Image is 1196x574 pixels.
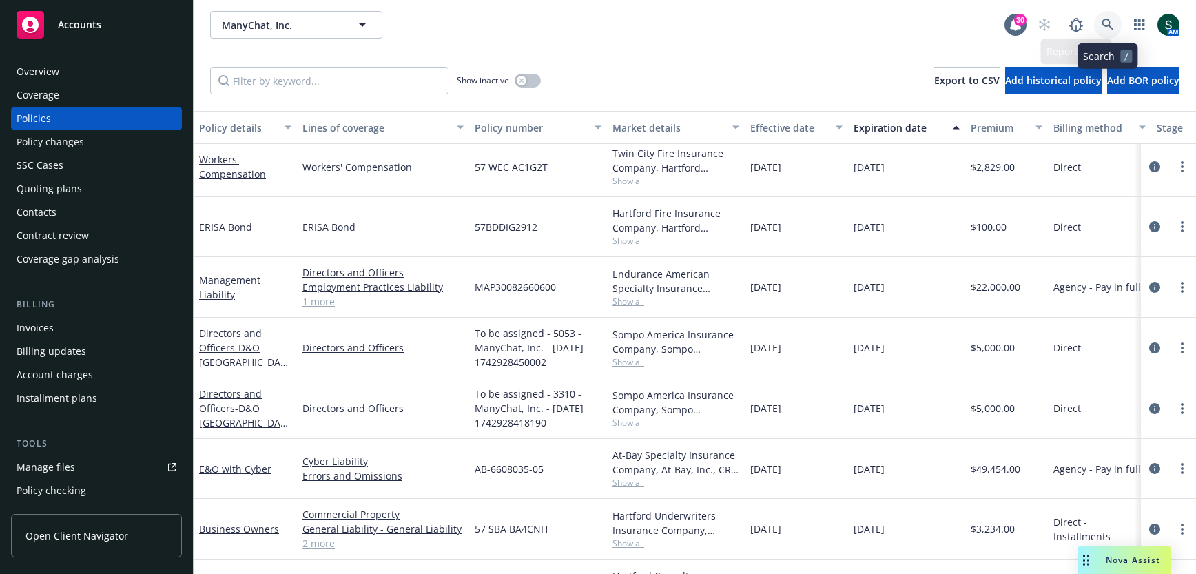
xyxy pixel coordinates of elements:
a: Switch app [1126,11,1153,39]
span: [DATE] [854,160,885,174]
button: ManyChat, Inc. [210,11,382,39]
span: Add BOR policy [1107,74,1179,87]
div: Overview [17,61,59,83]
div: Tools [11,437,182,451]
div: Installment plans [17,387,97,409]
div: Lines of coverage [302,121,448,135]
a: Coverage gap analysis [11,248,182,270]
span: $3,234.00 [971,522,1015,536]
a: circleInformation [1146,279,1163,296]
span: Direct [1053,340,1081,355]
div: Drag to move [1078,546,1095,574]
a: Manage files [11,456,182,478]
a: Management Liability [199,274,260,301]
span: $5,000.00 [971,340,1015,355]
a: Billing updates [11,340,182,362]
a: Account charges [11,364,182,386]
span: [DATE] [750,340,781,355]
a: Employment Practices Liability [302,280,464,294]
div: At-Bay Specialty Insurance Company, At-Bay, Inc., CRC Group [612,448,739,477]
span: Nova Assist [1106,554,1160,566]
button: Expiration date [848,111,965,144]
button: Effective date [745,111,848,144]
a: more [1174,521,1190,537]
a: more [1174,218,1190,235]
a: Directors and Officers [302,340,464,355]
div: 30 [1014,14,1027,26]
span: [DATE] [750,220,781,234]
span: 57BDDIG2912 [475,220,537,234]
span: 57 WEC AC1G2T [475,160,548,174]
span: Open Client Navigator [25,529,128,543]
span: MAP30082660600 [475,280,556,294]
a: Contacts [11,201,182,223]
span: Show all [612,537,739,549]
a: Installment plans [11,387,182,409]
button: Nova Assist [1078,546,1171,574]
div: Invoices [17,317,54,339]
a: E&O with Cyber [199,462,271,475]
div: Manage files [17,456,75,478]
div: Policy details [199,121,276,135]
a: Accounts [11,6,182,44]
div: Hartford Underwriters Insurance Company, Hartford Insurance Group [612,509,739,537]
button: Market details [607,111,745,144]
a: Errors and Omissions [302,469,464,483]
span: [DATE] [750,462,781,476]
span: [DATE] [854,401,885,416]
a: Quoting plans [11,178,182,200]
a: circleInformation [1146,340,1163,356]
span: $100.00 [971,220,1007,234]
span: Direct [1053,160,1081,174]
a: Search [1094,11,1122,39]
span: AB-6608035-05 [475,462,544,476]
div: Billing [11,298,182,311]
div: Contract review [17,225,89,247]
a: Directors and Officers [199,387,286,444]
div: Policy checking [17,480,86,502]
span: $5,000.00 [971,401,1015,416]
a: Overview [11,61,182,83]
div: Sompo America Insurance Company, Sompo International [612,388,739,417]
div: Twin City Fire Insurance Company, Hartford Insurance Group [612,146,739,175]
div: Hartford Fire Insurance Company, Hartford Insurance Group [612,206,739,235]
button: Add BOR policy [1107,67,1179,94]
span: Show inactive [457,74,509,86]
a: Contract review [11,225,182,247]
div: Coverage gap analysis [17,248,119,270]
img: photo [1157,14,1179,36]
a: circleInformation [1146,400,1163,417]
button: Premium [965,111,1048,144]
a: circleInformation [1146,460,1163,477]
div: Sompo America Insurance Company, Sompo International [612,327,739,356]
div: Quoting plans [17,178,82,200]
a: more [1174,158,1190,175]
span: Show all [612,417,739,429]
a: more [1174,400,1190,417]
span: $2,829.00 [971,160,1015,174]
a: Cyber Liability [302,454,464,469]
span: [DATE] [750,280,781,294]
button: Policy details [194,111,297,144]
div: Billing method [1053,121,1131,135]
span: $22,000.00 [971,280,1020,294]
span: Show all [612,296,739,307]
span: Direct - Installments [1053,515,1146,544]
div: Endurance American Specialty Insurance Company, Sompo International, CRC Group [612,267,739,296]
a: Workers' Compensation [302,160,464,174]
a: more [1174,279,1190,296]
span: Agency - Pay in full [1053,462,1141,476]
a: 2 more [302,536,464,551]
button: Billing method [1048,111,1151,144]
div: Effective date [750,121,827,135]
span: Show all [612,175,739,187]
a: Policy checking [11,480,182,502]
span: Export to CSV [934,74,1000,87]
span: Show all [612,235,739,247]
div: Expiration date [854,121,945,135]
a: ERISA Bond [302,220,464,234]
span: $49,454.00 [971,462,1020,476]
a: Policy changes [11,131,182,153]
a: SSC Cases [11,154,182,176]
div: Policies [17,107,51,130]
